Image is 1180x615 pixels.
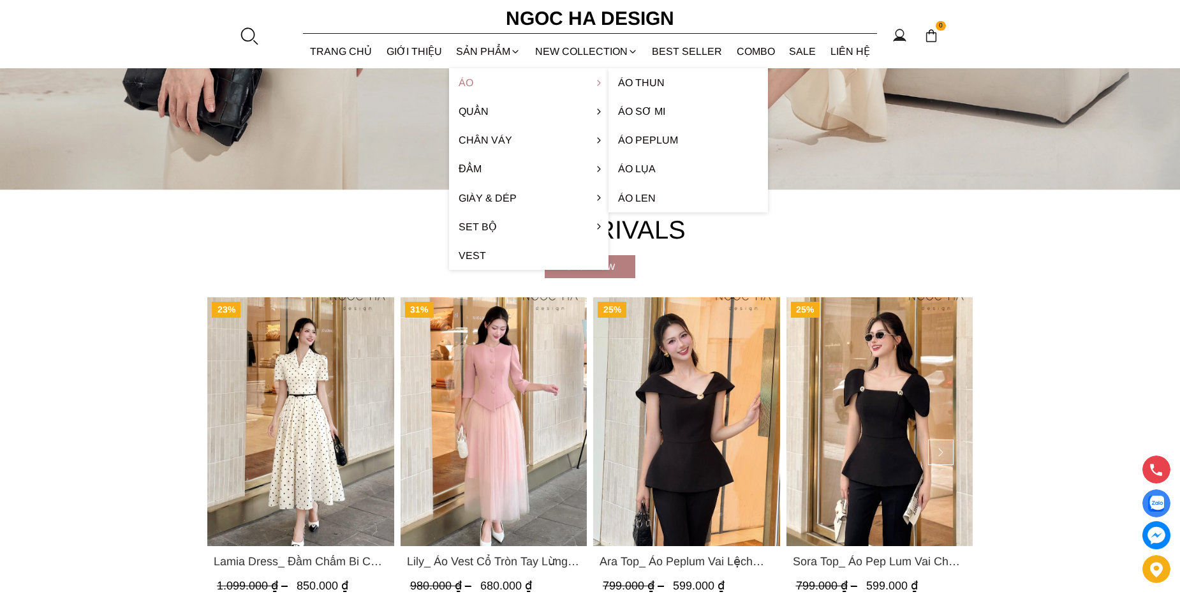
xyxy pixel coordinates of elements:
span: 980.000 ₫ [410,579,475,592]
span: 1.099.000 ₫ [217,579,291,592]
a: Áo Peplum [608,126,768,154]
span: 599.000 ₫ [673,579,725,592]
a: Đầm [449,154,608,183]
a: Áo [449,68,608,97]
a: Áo lụa [608,154,768,183]
span: Lily_ Áo Vest Cổ Tròn Tay Lừng Mix Chân Váy Lưới Màu Hồng A1082+CV140 [407,552,581,570]
span: Lamia Dress_ Đầm Chấm Bi Cổ Vest Màu Kem D1003 [214,552,388,570]
a: Link to Lily_ Áo Vest Cổ Tròn Tay Lừng Mix Chân Váy Lưới Màu Hồng A1082+CV140 [407,552,581,570]
span: 799.000 ₫ [796,579,860,592]
a: Quần [449,97,608,126]
img: img-CART-ICON-ksit0nf1 [924,29,938,43]
span: Ara Top_ Áo Peplum Vai Lệch Đính Cúc Màu Đen A1084 [600,552,774,570]
a: GIỚI THIỆU [380,34,450,68]
div: SẢN PHẨM [449,34,528,68]
a: Product image - Ara Top_ Áo Peplum Vai Lệch Đính Cúc Màu Đen A1084 [593,297,780,546]
a: Áo thun [608,68,768,97]
a: Ngoc Ha Design [494,3,686,34]
a: Product image - Sora Top_ Áo Pep Lum Vai Chờm Đính Cúc 2 Bên Màu Đen A1081 [786,297,973,546]
a: Chân váy [449,126,608,154]
a: Product image - Lily_ Áo Vest Cổ Tròn Tay Lừng Mix Chân Váy Lưới Màu Hồng A1082+CV140 [401,297,587,546]
a: Link to Ara Top_ Áo Peplum Vai Lệch Đính Cúc Màu Đen A1084 [600,552,774,570]
a: SALE [782,34,823,68]
span: 850.000 ₫ [297,579,348,592]
a: Vest [449,241,608,270]
a: Áo len [608,184,768,212]
span: 0 [936,21,946,31]
a: Product image - Lamia Dress_ Đầm Chấm Bi Cổ Vest Màu Kem D1003 [207,297,394,546]
img: Display image [1148,496,1164,512]
a: Giày & Dép [449,184,608,212]
a: LIÊN HỆ [823,34,878,68]
span: 599.000 ₫ [866,579,918,592]
a: Link to Lamia Dress_ Đầm Chấm Bi Cổ Vest Màu Kem D1003 [214,552,388,570]
h4: New Arrivals [207,209,973,250]
span: Sora Top_ Áo Pep Lum Vai Chờm Đính Cúc 2 Bên Màu Đen A1081 [793,552,967,570]
a: Combo [730,34,783,68]
a: NEW COLLECTION [528,34,645,68]
span: 680.000 ₫ [480,579,532,592]
a: Áo sơ mi [608,97,768,126]
a: Set Bộ [449,212,608,241]
span: 799.000 ₫ [603,579,667,592]
a: Link to Sora Top_ Áo Pep Lum Vai Chờm Đính Cúc 2 Bên Màu Đen A1081 [793,552,967,570]
a: Display image [1142,489,1170,517]
a: BEST SELLER [645,34,730,68]
a: messenger [1142,521,1170,549]
a: TRANG CHỦ [303,34,380,68]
